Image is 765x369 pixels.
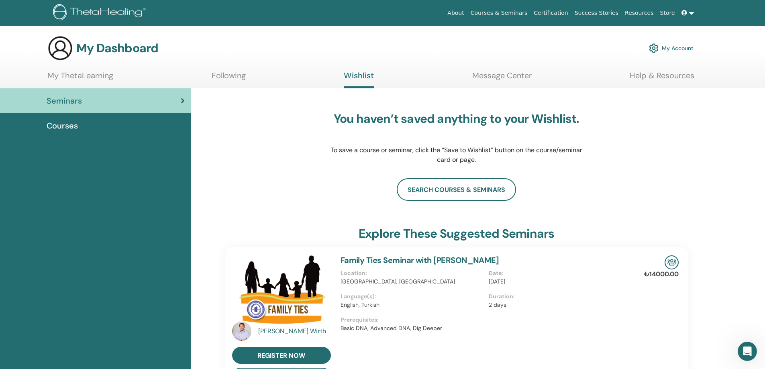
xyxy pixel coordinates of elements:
p: ₺14000.00 [644,269,679,279]
a: About [444,6,467,20]
img: generic-user-icon.jpg [47,35,73,61]
p: [DATE] [489,277,632,286]
p: Basic DNA, Advanced DNA, Dig Deeper [341,324,637,332]
p: Language(s) : [341,292,484,301]
a: Resources [622,6,657,20]
p: Location : [341,269,484,277]
a: Store [657,6,678,20]
h3: explore these suggested seminars [359,226,554,241]
span: Seminars [47,95,82,107]
h3: My Dashboard [76,41,158,55]
iframe: Intercom live chat [738,342,757,361]
a: search courses & seminars [397,178,516,201]
a: My ThetaLearning [47,71,113,86]
a: My Account [649,39,694,57]
p: English, Turkish [341,301,484,309]
a: register now [232,347,331,364]
a: Family Ties Seminar with [PERSON_NAME] [341,255,499,265]
p: Prerequisites : [341,316,637,324]
a: Following [212,71,246,86]
p: 2 days [489,301,632,309]
span: Courses [47,120,78,132]
img: default.jpg [232,322,251,341]
img: Family Ties Seminar [232,255,331,324]
p: [GEOGRAPHIC_DATA], [GEOGRAPHIC_DATA] [341,277,484,286]
h3: You haven’t saved anything to your Wishlist. [330,112,583,126]
img: logo.png [53,4,149,22]
img: cog.svg [649,41,659,55]
a: Success Stories [571,6,622,20]
a: Courses & Seminars [467,6,531,20]
a: Certification [530,6,571,20]
img: In-Person Seminar [665,255,679,269]
a: [PERSON_NAME] Wirth [258,326,333,336]
p: To save a course or seminar, click the “Save to Wishlist” button on the course/seminar card or page. [330,145,583,165]
p: Date : [489,269,632,277]
a: Help & Resources [630,71,694,86]
a: Message Center [472,71,532,86]
a: Wishlist [344,71,374,88]
p: Duration : [489,292,632,301]
span: register now [257,351,305,360]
